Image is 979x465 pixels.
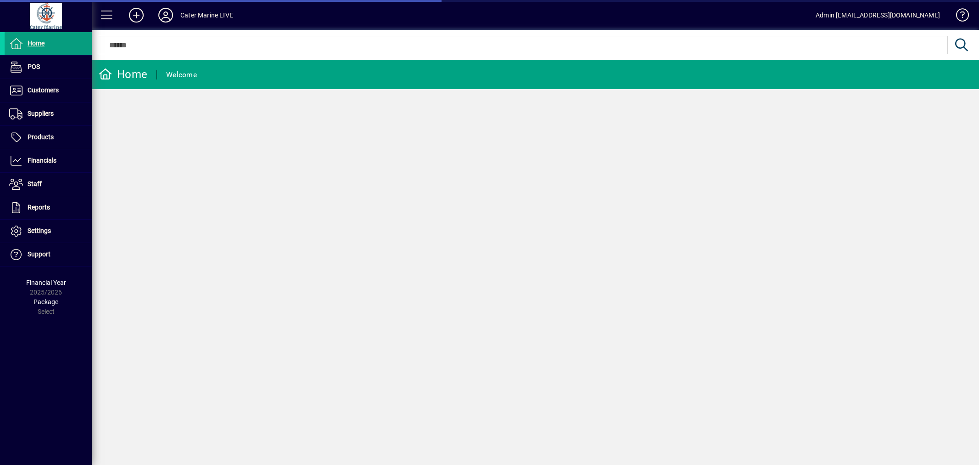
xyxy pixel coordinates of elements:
[5,149,92,172] a: Financials
[26,279,66,286] span: Financial Year
[5,79,92,102] a: Customers
[180,8,233,23] div: Cater Marine LIVE
[28,250,50,258] span: Support
[28,180,42,187] span: Staff
[151,7,180,23] button: Profile
[5,56,92,79] a: POS
[28,204,50,211] span: Reports
[5,196,92,219] a: Reports
[28,133,54,141] span: Products
[166,68,197,82] div: Welcome
[5,102,92,125] a: Suppliers
[34,298,58,306] span: Package
[28,40,45,47] span: Home
[28,110,54,117] span: Suppliers
[28,157,56,164] span: Financials
[5,220,92,243] a: Settings
[28,86,59,94] span: Customers
[122,7,151,23] button: Add
[5,243,92,266] a: Support
[28,227,51,234] span: Settings
[949,2,968,32] a: Knowledge Base
[28,63,40,70] span: POS
[5,126,92,149] a: Products
[816,8,940,23] div: Admin [EMAIL_ADDRESS][DOMAIN_NAME]
[5,173,92,196] a: Staff
[99,67,147,82] div: Home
